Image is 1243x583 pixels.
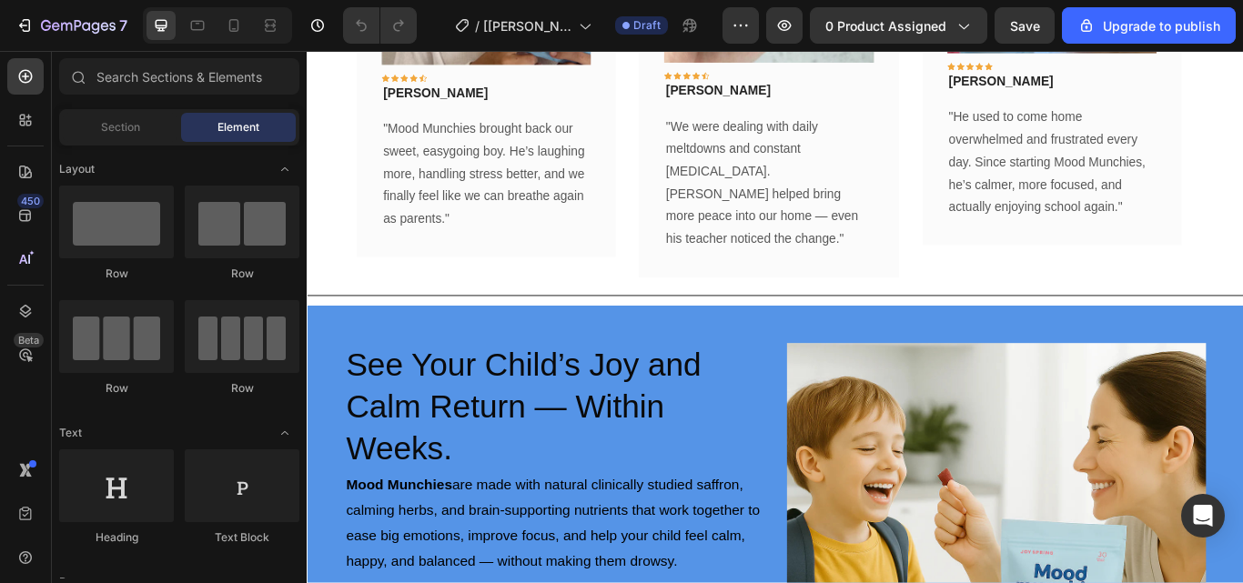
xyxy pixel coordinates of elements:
[7,7,136,44] button: 7
[307,51,1243,583] iframe: Design area
[483,16,571,35] span: [[PERSON_NAME]] Saffron Gumies New LP | WIP
[59,161,95,177] span: Layout
[270,418,299,447] span: Toggle open
[748,65,988,196] p: "He used to come home overwhelmed and frustrated every day. Since starting Mood Munchies, he’s ca...
[748,25,988,47] p: [PERSON_NAME]
[119,15,127,36] p: 7
[59,529,174,546] div: Heading
[17,194,44,208] div: 450
[217,119,259,136] span: Element
[995,7,1055,44] button: Save
[185,529,299,546] div: Text Block
[418,76,658,234] p: "We were dealing with daily meltdowns and constant [MEDICAL_DATA]. [PERSON_NAME] helped bring mor...
[185,266,299,282] div: Row
[343,7,417,44] div: Undo/Redo
[475,16,480,35] span: /
[825,16,946,35] span: 0 product assigned
[185,380,299,397] div: Row
[270,155,299,184] span: Toggle open
[1062,7,1236,44] button: Upgrade to publish
[44,341,532,490] h2: See Your Child’s Joy and Calm Return — Within Weeks.
[810,7,987,44] button: 0 product assigned
[59,380,174,397] div: Row
[633,17,661,34] span: Draft
[59,425,82,441] span: Text
[1077,16,1220,35] div: Upgrade to publish
[1010,18,1040,34] span: Save
[101,119,140,136] span: Section
[59,58,299,95] input: Search Sections & Elements
[45,498,169,516] strong: Mood Munchies
[14,333,44,347] div: Beta
[1181,494,1225,538] div: Open Intercom Messenger
[59,266,174,282] div: Row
